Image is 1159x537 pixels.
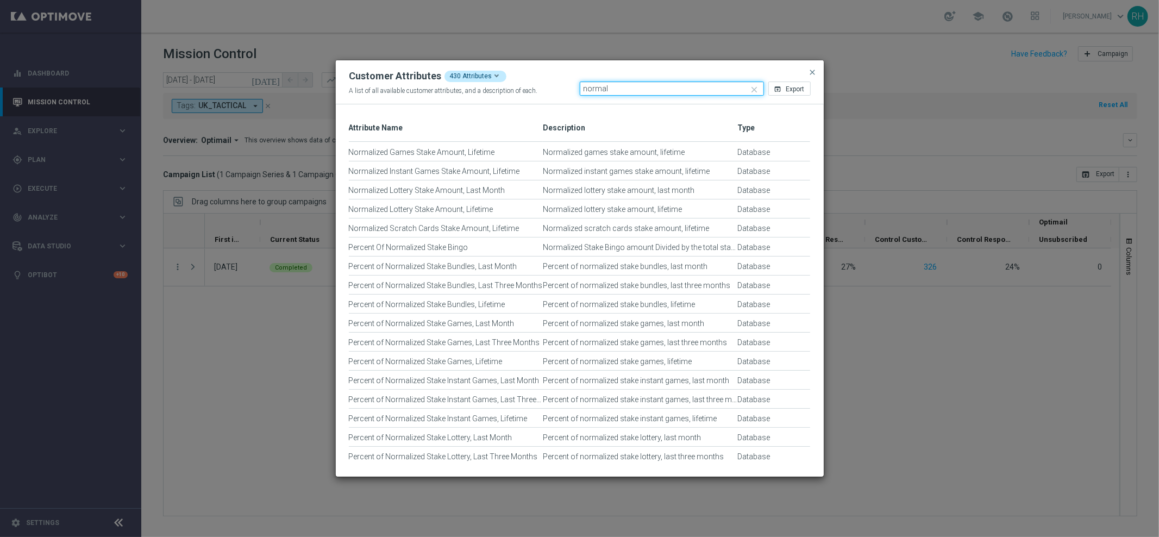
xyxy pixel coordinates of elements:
[349,142,811,161] div: Press SPACE to select this row.
[349,186,543,204] div: Normalized Lottery Stake Amount, Last Month
[349,218,811,238] div: Press SPACE to select this row.
[737,281,770,290] span: Database
[737,186,770,195] span: Database
[349,414,543,433] div: Percent of Normalized Stake Instant Games, Lifetime
[737,357,770,366] div: Type
[737,186,770,195] div: Type
[349,224,543,242] div: Normalized Scratch Cards Stake Amount, Lifetime
[750,85,760,95] i: close
[580,82,764,96] input: Quick find
[543,338,737,357] div: Percent of normalized stake games, last three months
[349,276,811,295] div: Press SPACE to select this row.
[737,205,770,214] div: Type
[737,167,770,176] span: Database
[543,123,585,133] span: Description
[543,395,737,414] div: Percent of normalized stake instant games, last three months
[737,414,770,423] span: Database
[543,262,737,280] div: Percent of normalized stake bundles, last month
[737,395,770,404] div: Type
[737,452,770,461] div: Type
[543,186,737,204] div: Normalized lottery stake amount, last month
[349,395,543,414] div: Percent of Normalized Stake Instant Games, Last Three Months
[543,224,737,242] div: Normalized scratch cards stake amount, lifetime
[543,167,737,185] div: Normalized instant games stake amount, lifetime
[737,123,755,133] span: Type
[349,428,811,447] div: Press SPACE to select this row.
[737,300,770,309] span: Database
[444,71,506,82] div: 430 Attributes
[543,205,737,223] div: Normalized lottery stake amount, lifetime
[349,86,580,96] div: A list of all available customer attributes, and a description of each.
[349,447,811,466] div: Press SPACE to select this row.
[349,205,543,223] div: Normalized Lottery Stake Amount, Lifetime
[543,300,737,319] div: Percent of normalized stake bundles, lifetime
[349,180,811,199] div: Press SPACE to select this row.
[543,452,737,471] div: Percent of normalized stake lottery, last three months
[543,281,737,299] div: Percent of normalized stake bundles, last three months
[349,357,543,376] div: Percent of Normalized Stake Games, Lifetime
[737,414,770,423] div: Type
[349,352,811,371] div: Press SPACE to select this row.
[737,319,770,328] span: Database
[737,338,770,347] span: Database
[349,281,543,299] div: Percent of Normalized Stake Bundles, Last Three Months
[349,300,543,319] div: Percent of Normalized Stake Bundles, Lifetime
[737,167,770,176] div: Type
[349,148,543,166] div: Normalized Games Stake Amount, Lifetime
[737,319,770,328] div: Type
[737,262,770,271] div: Type
[737,243,770,252] span: Database
[349,433,543,452] div: Percent of Normalized Stake Lottery, Last Month
[349,338,543,357] div: Percent of Normalized Stake Games, Last Three Months
[349,123,403,133] span: Attribute Name
[737,262,770,271] span: Database
[349,390,811,409] div: Press SPACE to select this row.
[737,376,770,385] div: Type
[737,281,770,290] div: Type
[349,333,811,352] div: Press SPACE to select this row.
[737,433,770,442] div: Type
[349,376,543,395] div: Percent of Normalized Stake Instant Games, Last Month
[543,243,737,261] div: Normalized Stake Bingo amount Divided by the total stake amount
[737,205,770,214] span: Database
[768,82,811,96] button: open_in_browser Export
[737,376,770,385] span: Database
[349,71,442,83] div: Customer Attributes
[737,224,770,233] div: Type
[349,452,543,471] div: Percent of Normalized Stake Lottery, Last Three Months
[349,257,811,276] div: Press SPACE to select this row.
[349,238,811,257] div: Press SPACE to select this row.
[543,357,737,376] div: Percent of normalized stake games, lifetime
[737,452,770,461] span: Database
[786,85,805,93] span: Export
[543,148,737,166] div: Normalized games stake amount, lifetime
[543,319,737,338] div: Percent of normalized stake games, last month
[349,262,543,280] div: Percent of Normalized Stake Bundles, Last Month
[809,68,817,77] span: close
[349,371,811,390] div: Press SPACE to select this row.
[737,243,770,252] div: Type
[737,300,770,309] div: Type
[737,224,770,233] span: Database
[774,85,782,93] i: open_in_browser
[737,433,770,442] span: Database
[349,161,811,180] div: Press SPACE to select this row.
[543,433,737,452] div: Percent of normalized stake lottery, last month
[737,357,770,366] span: Database
[543,376,737,395] div: Percent of normalized stake instant games, last month
[349,314,811,333] div: Press SPACE to select this row.
[349,295,811,314] div: Press SPACE to select this row.
[349,243,543,261] div: Percent Of Normalized Stake Bingo
[737,395,770,404] span: Database
[349,199,811,218] div: Press SPACE to select this row.
[349,167,543,185] div: Normalized Instant Games Stake Amount, Lifetime
[737,338,770,347] div: Type
[349,409,811,428] div: Press SPACE to select this row.
[349,319,543,338] div: Percent of Normalized Stake Games, Last Month
[543,414,737,433] div: Percent of normalized stake instant games, lifetime
[737,148,770,157] div: Type
[737,148,770,157] span: Database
